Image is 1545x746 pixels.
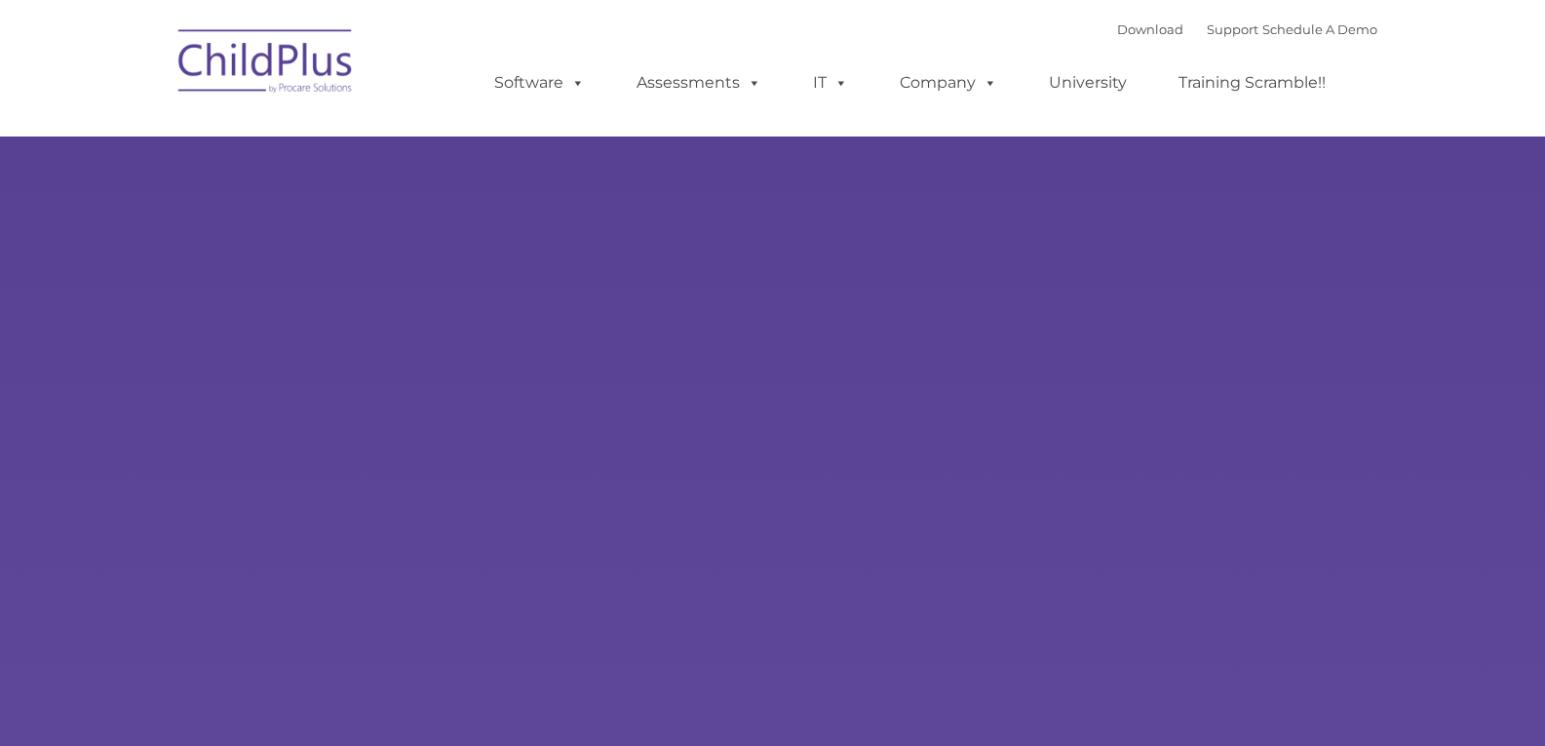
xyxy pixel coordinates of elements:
a: Software [475,63,604,102]
a: Schedule A Demo [1262,21,1377,37]
a: Company [880,63,1017,102]
img: ChildPlus by Procare Solutions [169,16,364,113]
a: Assessments [617,63,781,102]
a: Support [1207,21,1258,37]
a: Download [1117,21,1183,37]
a: IT [793,63,868,102]
a: Training Scramble!! [1159,63,1345,102]
font: | [1117,21,1377,37]
a: University [1029,63,1146,102]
